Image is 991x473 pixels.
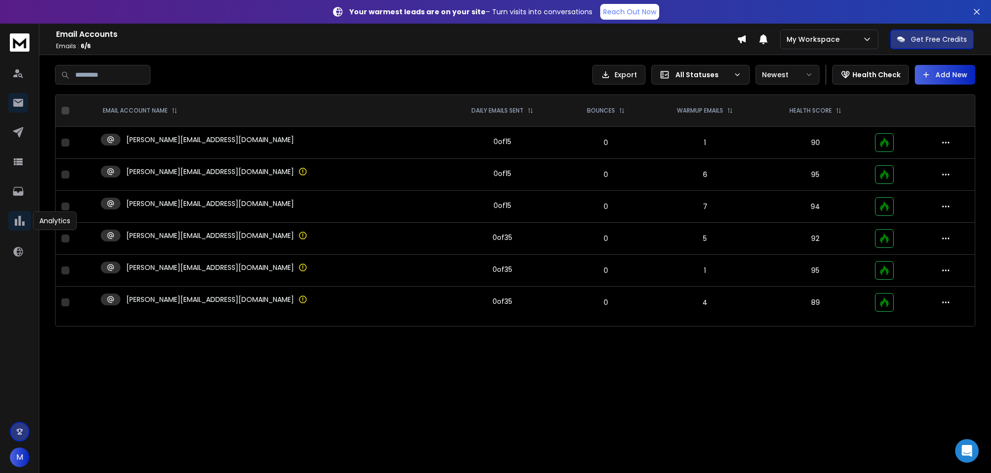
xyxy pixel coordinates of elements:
td: 95 [762,159,869,191]
button: Export [592,65,645,85]
td: 1 [648,255,762,287]
p: Get Free Credits [911,34,967,44]
p: All Statuses [675,70,729,80]
p: Reach Out Now [603,7,656,17]
p: Emails : [56,42,737,50]
h1: Email Accounts [56,29,737,40]
div: 0 of 35 [493,233,512,242]
div: 0 of 15 [494,201,511,210]
p: [PERSON_NAME][EMAIL_ADDRESS][DOMAIN_NAME] [126,295,294,304]
a: Reach Out Now [600,4,659,20]
p: [PERSON_NAME][EMAIL_ADDRESS][DOMAIN_NAME] [126,199,294,208]
td: 1 [648,127,762,159]
div: EMAIL ACCOUNT NAME [103,107,177,115]
span: 6 / 6 [81,42,91,50]
p: 0 [569,170,642,179]
p: [PERSON_NAME][EMAIL_ADDRESS][DOMAIN_NAME] [126,167,294,177]
td: 4 [648,287,762,319]
td: 90 [762,127,869,159]
td: 89 [762,287,869,319]
td: 7 [648,191,762,223]
td: 6 [648,159,762,191]
button: Add New [915,65,975,85]
button: M [10,447,29,467]
td: 5 [648,223,762,255]
p: 0 [569,266,642,275]
div: 0 of 35 [493,296,512,306]
td: 94 [762,191,869,223]
strong: Your warmest leads are on your site [350,7,486,17]
td: 92 [762,223,869,255]
div: 0 of 15 [494,169,511,178]
div: Open Intercom Messenger [955,439,979,463]
button: Newest [756,65,819,85]
p: 0 [569,234,642,243]
p: WARMUP EMAILS [677,107,723,115]
p: 0 [569,202,642,211]
p: [PERSON_NAME][EMAIL_ADDRESS][DOMAIN_NAME] [126,231,294,240]
div: Analytics [33,211,77,230]
div: 0 of 15 [494,137,511,147]
div: 0 of 35 [493,265,512,274]
p: – Turn visits into conversations [350,7,592,17]
button: Get Free Credits [890,30,974,49]
p: [PERSON_NAME][EMAIL_ADDRESS][DOMAIN_NAME] [126,135,294,145]
img: logo [10,33,29,52]
p: Health Check [852,70,901,80]
p: [PERSON_NAME][EMAIL_ADDRESS][DOMAIN_NAME] [126,263,294,272]
p: DAILY EMAILS SENT [471,107,524,115]
button: Health Check [832,65,909,85]
td: 95 [762,255,869,287]
p: My Workspace [787,34,844,44]
p: 0 [569,297,642,307]
p: BOUNCES [587,107,615,115]
p: HEALTH SCORE [789,107,832,115]
p: 0 [569,138,642,148]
